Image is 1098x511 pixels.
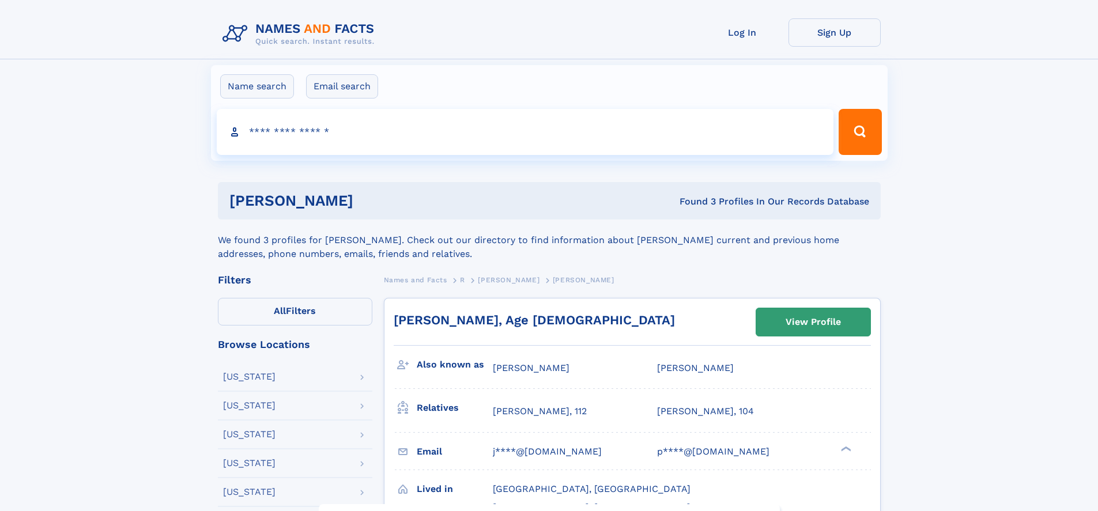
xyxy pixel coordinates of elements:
[220,74,294,99] label: Name search
[218,275,372,285] div: Filters
[696,18,788,47] a: Log In
[553,276,614,284] span: [PERSON_NAME]
[417,398,493,418] h3: Relatives
[223,487,276,497] div: [US_STATE]
[218,219,881,261] div: We found 3 profiles for [PERSON_NAME]. Check out our directory to find information about [PERSON_...
[394,313,675,327] a: [PERSON_NAME], Age [DEMOGRAPHIC_DATA]
[493,362,569,373] span: [PERSON_NAME]
[417,479,493,499] h3: Lived in
[493,483,691,494] span: [GEOGRAPHIC_DATA], [GEOGRAPHIC_DATA]
[223,372,276,381] div: [US_STATE]
[756,308,870,336] a: View Profile
[223,459,276,468] div: [US_STATE]
[384,272,447,287] a: Names and Facts
[493,405,587,418] a: [PERSON_NAME], 112
[657,362,734,373] span: [PERSON_NAME]
[218,18,384,50] img: Logo Names and Facts
[274,305,286,316] span: All
[786,309,841,335] div: View Profile
[788,18,881,47] a: Sign Up
[478,272,539,287] a: [PERSON_NAME]
[417,355,493,374] h3: Also known as
[218,298,372,325] label: Filters
[417,442,493,461] h3: Email
[229,194,516,208] h1: [PERSON_NAME]
[838,445,852,452] div: ❯
[478,276,539,284] span: [PERSON_NAME]
[223,401,276,410] div: [US_STATE]
[460,272,465,287] a: R
[223,430,276,439] div: [US_STATE]
[460,276,465,284] span: R
[516,195,869,208] div: Found 3 Profiles In Our Records Database
[839,109,881,155] button: Search Button
[657,405,754,418] a: [PERSON_NAME], 104
[217,109,834,155] input: search input
[218,339,372,350] div: Browse Locations
[306,74,378,99] label: Email search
